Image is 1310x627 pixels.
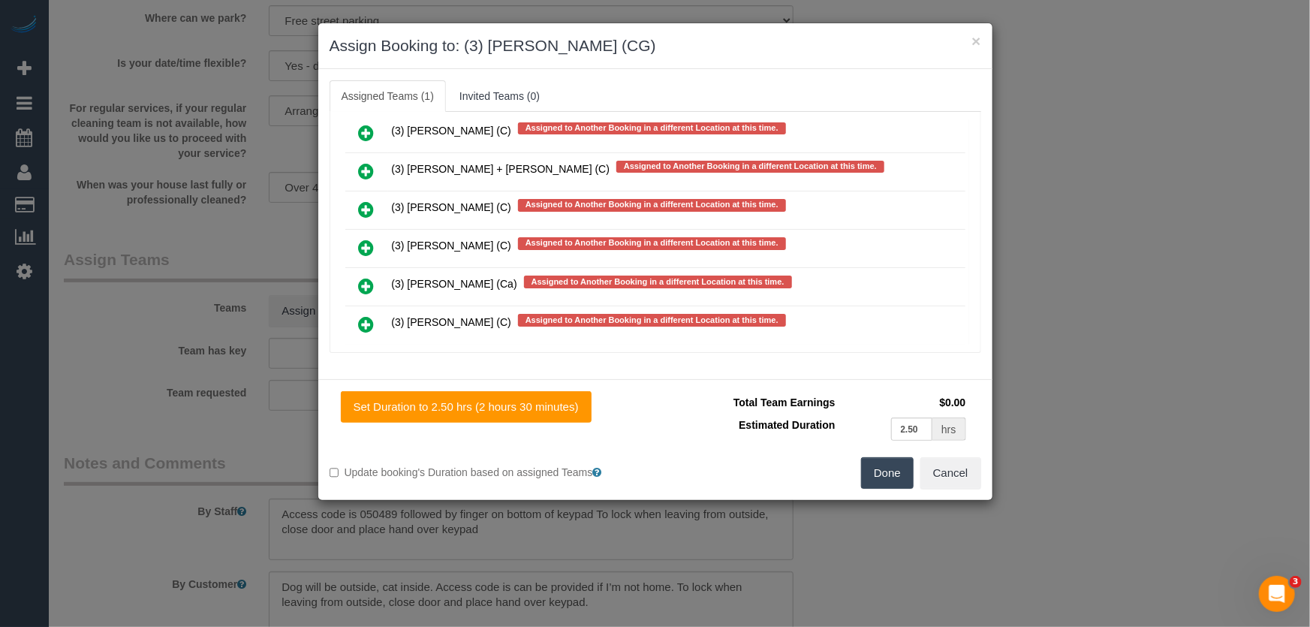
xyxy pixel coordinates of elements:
span: 3 [1290,576,1302,588]
td: $0.00 [839,391,970,414]
span: Assigned to Another Booking in a different Location at this time. [518,122,786,134]
span: (3) [PERSON_NAME] (C) [392,202,511,214]
span: (3) [PERSON_NAME] (C) [392,317,511,329]
span: Assigned to Another Booking in a different Location at this time. [518,314,786,326]
button: Done [861,457,914,489]
span: Estimated Duration [739,419,835,431]
span: (3) [PERSON_NAME] (C) [392,240,511,252]
span: Assigned to Another Booking in a different Location at this time. [524,276,792,288]
span: (3) [PERSON_NAME] (Ca) [392,279,517,291]
div: hrs [932,417,965,441]
span: Assigned to Another Booking in a different Location at this time. [518,199,786,211]
button: × [971,33,980,49]
td: Total Team Earnings [667,391,839,414]
iframe: Intercom live chat [1259,576,1295,612]
span: Assigned to Another Booking in a different Location at this time. [616,161,884,173]
span: Assigned to Another Booking in a different Location at this time. [518,237,786,249]
button: Cancel [920,457,981,489]
input: Update booking's Duration based on assigned Teams [330,468,339,478]
span: (3) [PERSON_NAME] (C) [392,125,511,137]
a: Invited Teams (0) [447,80,552,112]
label: Update booking's Duration based on assigned Teams [330,465,644,480]
h3: Assign Booking to: (3) [PERSON_NAME] (CG) [330,35,981,57]
a: Assigned Teams (1) [330,80,446,112]
button: Set Duration to 2.50 hrs (2 hours 30 minutes) [341,391,592,423]
span: (3) [PERSON_NAME] + [PERSON_NAME] (C) [392,163,610,175]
